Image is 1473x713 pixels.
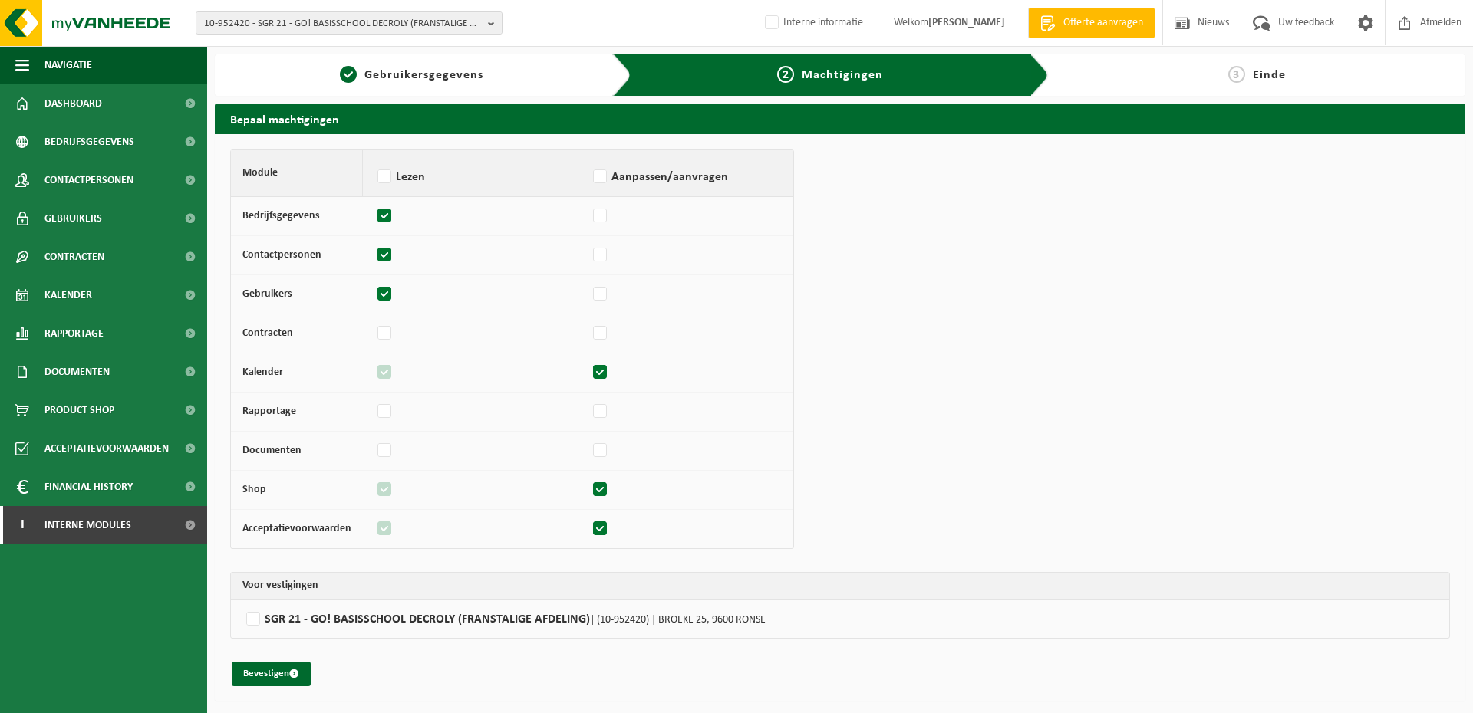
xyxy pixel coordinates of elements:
span: Kalender [44,276,92,314]
span: Contactpersonen [44,161,133,199]
span: Bedrijfsgegevens [44,123,134,161]
span: Interne modules [44,506,131,544]
strong: Gebruikers [242,288,292,300]
span: Gebruikersgegevens [364,69,483,81]
span: Rapportage [44,314,104,353]
button: 10-952420 - SGR 21 - GO! BASISSCHOOL DECROLY (FRANSTALIGE AFDELING) - 9600 [GEOGRAPHIC_DATA], [GE... [196,11,503,34]
strong: Shop [242,484,266,495]
strong: [PERSON_NAME] [928,17,1005,28]
strong: Rapportage [242,406,296,417]
strong: Acceptatievoorwaarden [242,523,351,534]
span: | (10-952420) | BROEKE 25, 9600 RONSE [590,614,766,626]
a: Offerte aanvragen [1028,8,1155,38]
span: 3 [1228,66,1245,83]
span: Contracten [44,238,104,276]
span: Offerte aanvragen [1059,15,1147,31]
strong: Contracten [242,327,293,339]
span: 1 [340,66,357,83]
strong: Documenten [242,445,302,456]
span: 10-952420 - SGR 21 - GO! BASISSCHOOL DECROLY (FRANSTALIGE AFDELING) - 9600 [GEOGRAPHIC_DATA], [GE... [204,12,482,35]
span: 2 [777,66,794,83]
span: Documenten [44,353,110,391]
button: Bevestigen [232,662,311,686]
span: Gebruikers [44,199,102,238]
span: Einde [1253,69,1286,81]
span: Machtigingen [802,69,883,81]
span: Dashboard [44,84,102,123]
h2: Bepaal machtigingen [215,103,1465,133]
span: Financial History [44,468,133,506]
label: Lezen [374,166,566,189]
a: 1Gebruikersgegevens [222,66,601,84]
strong: Contactpersonen [242,249,321,261]
strong: Kalender [242,366,283,378]
label: Interne informatie [762,11,863,34]
label: Aanpassen/aanvragen [590,166,782,189]
strong: Bedrijfsgegevens [242,210,320,222]
th: Module [231,150,363,197]
span: Product Shop [44,391,114,429]
label: SGR 21 - GO! BASISSCHOOL DECROLY (FRANSTALIGE AFDELING) [242,607,1438,630]
span: I [15,506,29,544]
span: Acceptatievoorwaarden [44,429,169,468]
th: Voor vestigingen [231,573,1449,600]
span: Navigatie [44,46,92,84]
